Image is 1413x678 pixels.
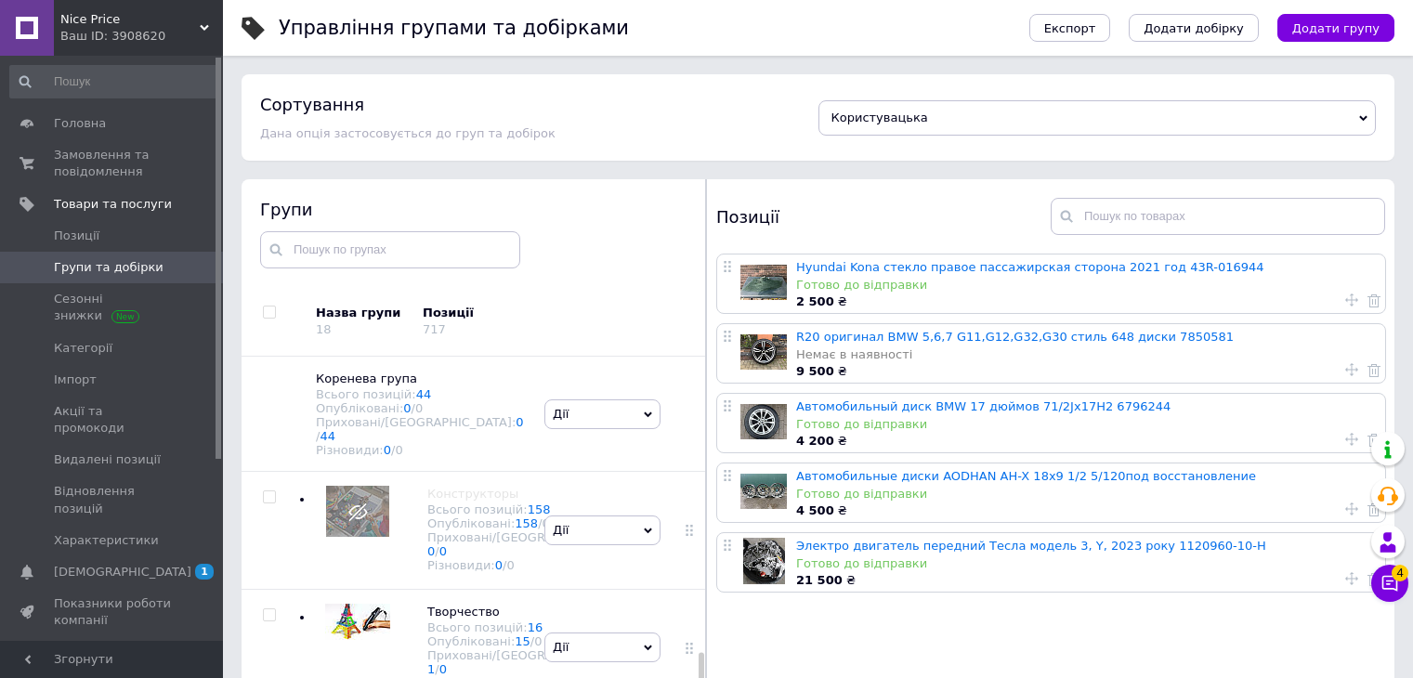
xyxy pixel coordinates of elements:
span: Експорт [1044,21,1096,35]
input: Пошук по групах [260,231,520,268]
span: Відновлення позицій [54,483,172,516]
div: Готово до відправки [796,416,1376,433]
input: Пошук [9,65,219,98]
div: ₴ [796,293,1376,310]
b: 2 500 [796,294,834,308]
a: R20 оригинал BMW 5,6,7 G11,G12,G32,G30 стиль 648 диски 7850581 [796,330,1234,344]
b: 21 500 [796,573,843,587]
b: 4 200 [796,434,834,448]
span: Імпорт [54,372,97,388]
div: Всього позицій: [427,620,627,634]
a: Автомобильные диски AODHAN AH-X 18х9 1/2 5/120под восстановление [796,469,1256,483]
a: 44 [320,429,335,443]
a: 16 [528,620,543,634]
div: Приховані/[GEOGRAPHIC_DATA]: [427,648,627,676]
span: [DEMOGRAPHIC_DATA] [54,564,191,580]
div: Різновиди: [316,443,526,457]
span: Додати добірку [1144,21,1244,35]
span: Сезонні знижки [54,291,172,324]
div: Приховані/[GEOGRAPHIC_DATA]: [427,530,627,558]
a: 0 [516,415,523,429]
div: Назва групи [316,305,409,321]
span: Категорії [54,340,112,357]
span: Nice Price [60,11,200,28]
span: / [435,544,447,558]
a: 15 [515,634,530,648]
span: / [530,634,543,648]
a: Видалити товар [1367,292,1380,308]
div: 18 [316,322,332,336]
a: 0 [427,544,435,558]
div: Готово до відправки [796,555,1376,572]
a: Электро двигатель передний Тесла модель 3, Y, 2023 року 1120960-10-H [796,539,1266,553]
div: 717 [423,322,446,336]
div: Готово до відправки [796,486,1376,502]
div: Позиції [423,305,581,321]
h4: Сортування [260,95,364,114]
div: Готово до відправки [796,277,1376,293]
div: Позиції [716,198,1051,235]
a: 0 [384,443,391,457]
span: / [316,429,335,443]
div: Опубліковані: [427,516,627,530]
div: Всього позицій: [427,502,627,516]
span: / [412,401,424,415]
a: Hyundai Kona стекло правое пассажирская сторона 2021 год 43R-016944 [796,260,1264,274]
div: Різновиди: [427,558,627,572]
b: 4 500 [796,503,834,517]
div: 0 [534,634,542,648]
img: Творчество [325,604,390,640]
span: Групи та добірки [54,259,164,276]
span: Головна [54,115,106,132]
span: 4 [1392,565,1408,581]
div: ₴ [796,433,1376,450]
span: / [503,558,515,572]
div: ₴ [796,363,1376,380]
span: Конструкторы [427,487,518,501]
button: Експорт [1029,14,1111,42]
span: Дії [553,523,569,537]
span: Характеристики [54,532,159,549]
span: Товари та послуги [54,196,172,213]
a: Видалити товар [1367,570,1380,587]
span: Творчество [427,605,500,619]
img: Конструкторы [326,486,389,537]
div: Приховані/[GEOGRAPHIC_DATA]: [316,415,526,443]
span: Позиції [54,228,99,244]
span: Видалені позиції [54,451,161,468]
span: / [391,443,403,457]
a: 1 [427,662,435,676]
input: Пошук по товарах [1051,198,1385,235]
span: / [538,516,550,530]
h1: Управління групами та добірками [279,17,629,39]
button: Чат з покупцем4 [1371,565,1408,602]
span: Дії [553,640,569,654]
span: / [435,662,447,676]
a: 0 [403,401,411,415]
a: 0 [495,558,503,572]
span: Додати групу [1292,21,1380,35]
div: Всього позицій: [316,387,526,401]
span: Акції та промокоди [54,403,172,437]
span: Користувацька [831,111,928,124]
div: Опубліковані: [316,401,526,415]
span: Показники роботи компанії [54,595,172,629]
div: 0 [506,558,514,572]
a: 158 [515,516,538,530]
a: 44 [416,387,432,401]
div: Ваш ID: 3908620 [60,28,223,45]
b: 9 500 [796,364,834,378]
span: Дана опція застосовується до груп та добірок [260,126,556,140]
div: Немає в наявності [796,346,1376,363]
span: Дії [553,407,569,421]
div: Опубліковані: [427,634,627,648]
div: Групи [260,198,687,221]
div: 0 [395,443,402,457]
div: 0 [543,516,550,530]
a: Видалити товар [1367,431,1380,448]
span: 1 [195,564,214,580]
div: 0 [415,401,423,415]
button: Додати групу [1277,14,1394,42]
button: Додати добірку [1129,14,1259,42]
a: Видалити товар [1367,501,1380,517]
